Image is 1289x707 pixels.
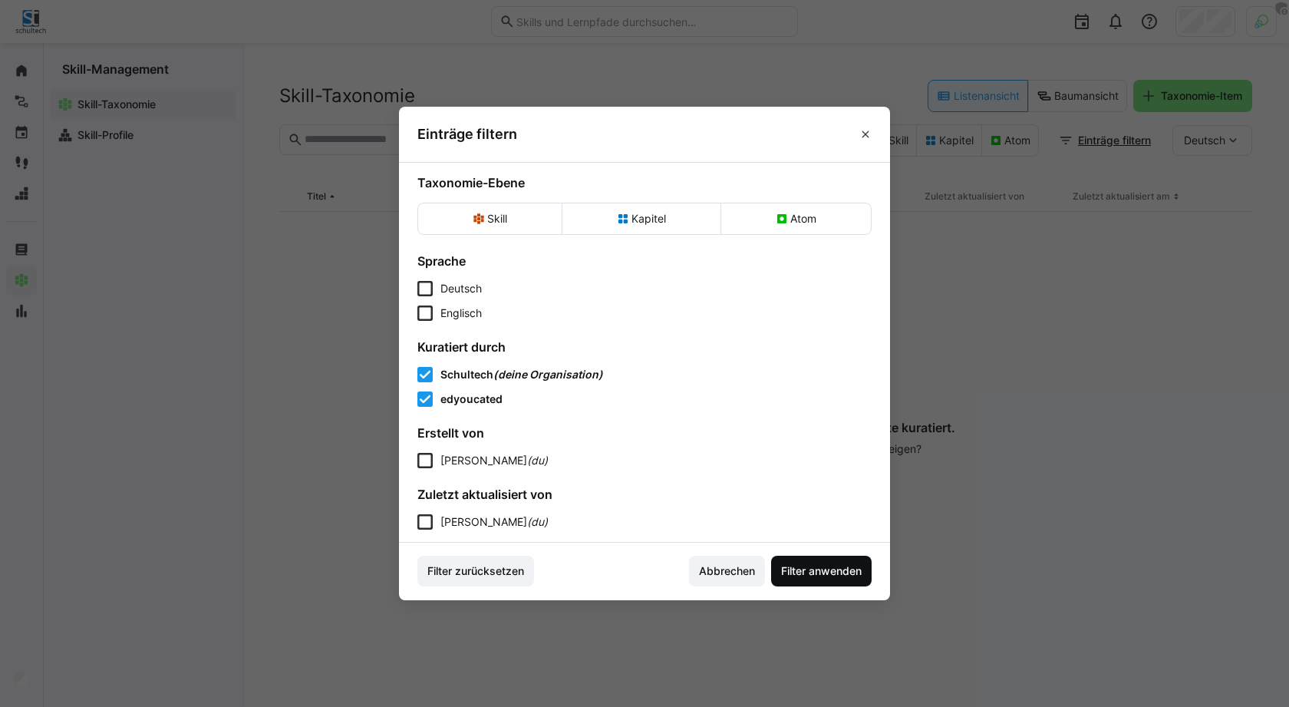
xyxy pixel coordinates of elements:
h4: Kuratiert durch [417,339,872,355]
span: Englisch [440,306,482,321]
span: Filter anwenden [779,563,864,579]
h4: Sprache [417,253,872,269]
h4: Zuletzt aktualisiert von [417,487,872,502]
eds-button-option: Kapitel [562,203,721,235]
span: Schultech [440,368,493,381]
h3: Einträge filtern [417,125,517,143]
button: Filter anwenden [771,556,872,586]
span: Filter zurücksetzen [425,563,526,579]
span: edyoucated [440,392,503,405]
span: (deine Organisation) [493,368,603,381]
span: Abbrechen [697,563,757,579]
button: Filter zurücksetzen [417,556,534,586]
span: (du) [527,515,548,528]
span: [PERSON_NAME] [440,515,527,528]
h2: Taxonomie-Ebene [417,175,872,190]
span: [PERSON_NAME] [440,454,527,467]
button: Abbrechen [689,556,765,586]
h4: Erstellt von [417,425,872,441]
span: (du) [527,454,548,467]
eds-button-option: Skill [417,203,562,235]
span: Deutsch [440,281,482,296]
eds-button-option: Atom [720,203,872,235]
